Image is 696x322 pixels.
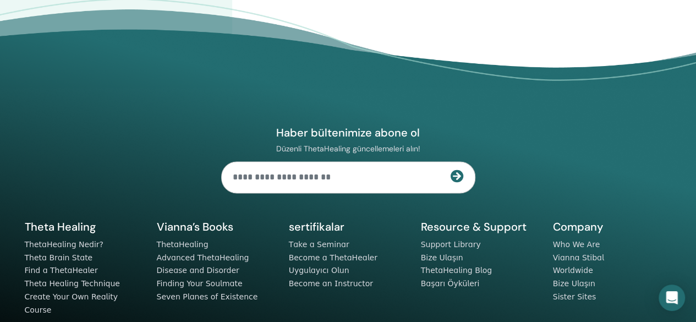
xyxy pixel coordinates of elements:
p: Düzenli ThetaHealing güncellemeleri alın! [221,144,475,154]
a: ThetaHealing Nedir? [25,240,103,249]
a: ThetaHealing Blog [421,266,492,275]
a: Advanced ThetaHealing [157,253,249,262]
a: Take a Seminar [289,240,349,249]
a: Become an Instructor [289,279,373,288]
a: Theta Healing Technique [25,279,120,288]
a: Create Your Own Reality Course [25,292,118,314]
a: Sister Sites [553,292,596,301]
h5: sertifikalar [289,220,408,234]
div: Open Intercom Messenger [659,285,685,311]
a: Find a ThetaHealer [25,266,98,275]
a: Disease and Disorder [157,266,239,275]
a: Worldwide [553,266,593,275]
a: Become a ThetaHealer [289,253,377,262]
a: Uygulayıcı Olun [289,266,349,275]
h5: Company [553,220,672,234]
a: Who We Are [553,240,600,249]
a: Theta Brain State [25,253,93,262]
a: ThetaHealing [157,240,209,249]
a: Seven Planes of Existence [157,292,258,301]
a: Finding Your Soulmate [157,279,243,288]
a: Başarı Öyküleri [421,279,480,288]
h4: Haber bültenimize abone ol [221,125,475,140]
h5: Theta Healing [25,220,144,234]
a: Support Library [421,240,481,249]
h5: Vianna’s Books [157,220,276,234]
a: Bize Ulaşın [553,279,595,288]
h5: Resource & Support [421,220,540,234]
a: Bize Ulaşın [421,253,463,262]
a: Vianna Stibal [553,253,604,262]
